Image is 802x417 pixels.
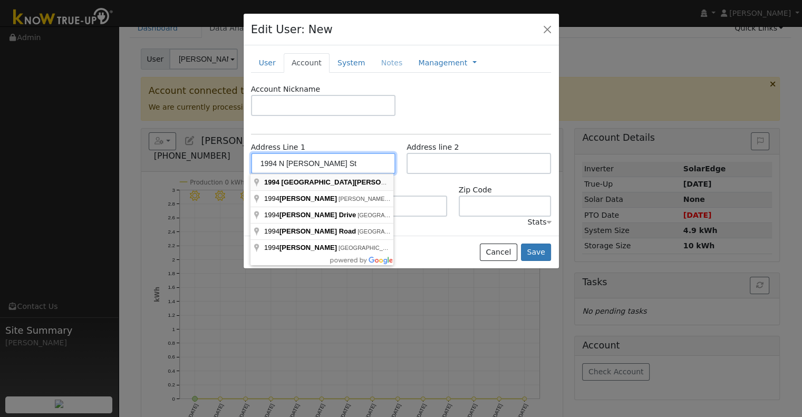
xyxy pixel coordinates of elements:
span: [PERSON_NAME] [279,195,337,202]
span: [PERSON_NAME], [GEOGRAPHIC_DATA], [339,196,514,202]
span: [GEOGRAPHIC_DATA], [GEOGRAPHIC_DATA], [339,245,526,251]
a: System [330,53,373,73]
span: [PERSON_NAME] Road [279,227,356,235]
span: [GEOGRAPHIC_DATA][PERSON_NAME] [282,178,412,186]
span: [PERSON_NAME] Drive [279,211,356,219]
span: 1994 [264,178,279,186]
span: 1994 [264,244,339,251]
a: User [251,53,284,73]
span: [GEOGRAPHIC_DATA], [GEOGRAPHIC_DATA], [357,228,545,235]
button: Save [521,244,552,261]
label: Address Line 1 [251,142,305,153]
a: Management [418,57,467,69]
h4: Edit User: New [251,21,333,38]
span: 1994 [264,227,357,235]
span: [GEOGRAPHIC_DATA], [GEOGRAPHIC_DATA], [357,212,545,218]
span: 1994 [264,211,357,219]
a: Account [284,53,330,73]
label: Address line 2 [407,142,459,153]
span: [PERSON_NAME] [279,244,337,251]
span: 1994 [264,195,339,202]
label: Zip Code [459,185,492,196]
div: Stats [527,217,551,228]
label: Account Nickname [251,84,321,95]
button: Cancel [480,244,517,261]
